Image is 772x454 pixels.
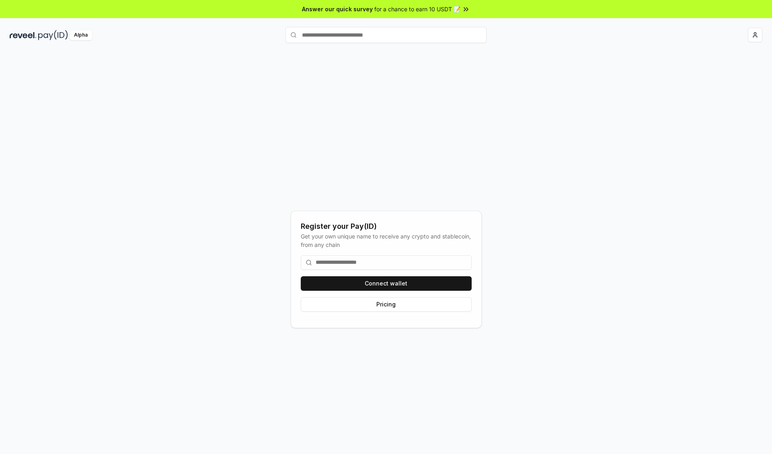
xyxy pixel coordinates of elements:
button: Connect wallet [301,276,472,291]
span: for a chance to earn 10 USDT 📝 [374,5,460,13]
div: Register your Pay(ID) [301,221,472,232]
button: Pricing [301,297,472,312]
div: Alpha [70,30,92,40]
div: Get your own unique name to receive any crypto and stablecoin, from any chain [301,232,472,249]
span: Answer our quick survey [302,5,373,13]
img: reveel_dark [10,30,37,40]
img: pay_id [38,30,68,40]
